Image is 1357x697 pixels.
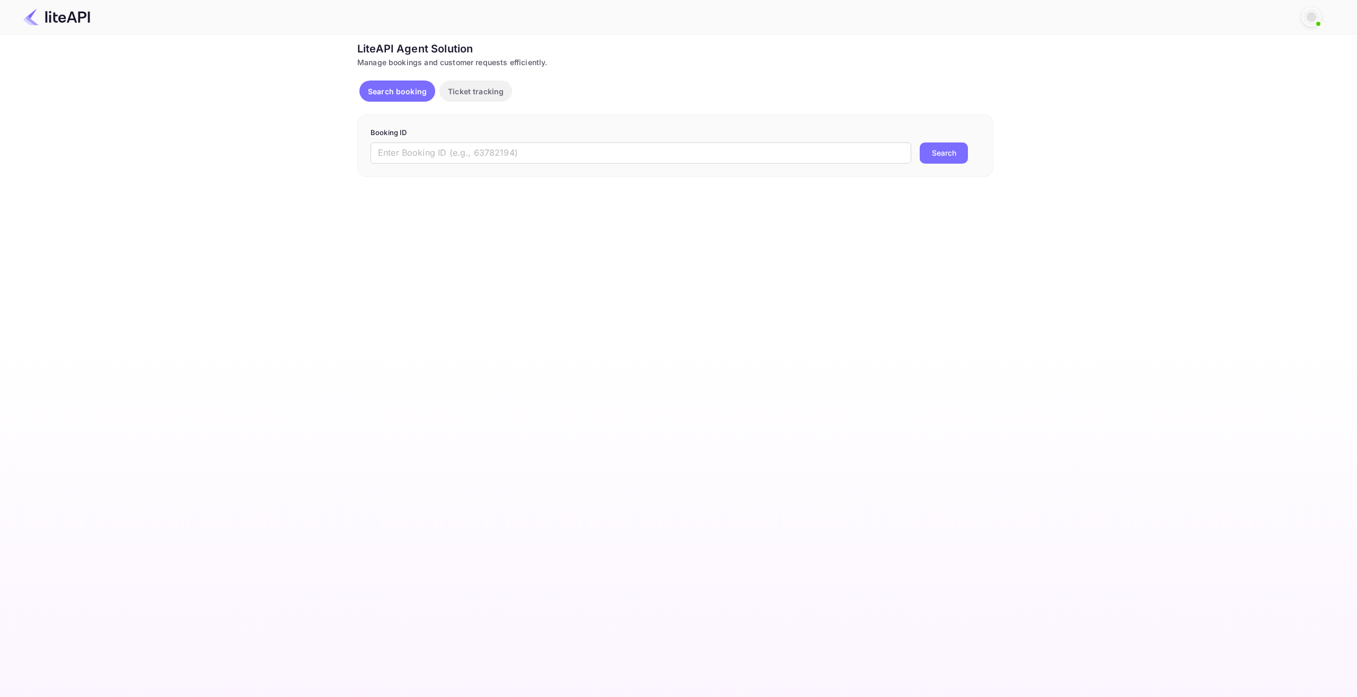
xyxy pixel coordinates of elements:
[448,86,504,97] p: Ticket tracking
[371,142,911,164] input: Enter Booking ID (e.g., 63782194)
[357,41,993,57] div: LiteAPI Agent Solution
[357,57,993,68] div: Manage bookings and customer requests efficiently.
[371,128,980,138] p: Booking ID
[23,8,90,25] img: LiteAPI Logo
[920,142,968,164] button: Search
[368,86,427,97] p: Search booking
